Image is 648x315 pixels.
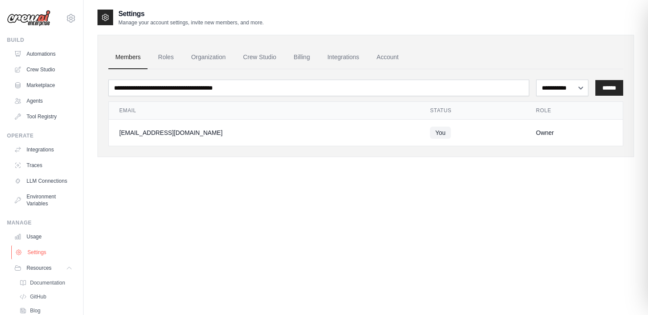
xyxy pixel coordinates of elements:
a: Members [108,46,148,69]
button: Resources [10,261,76,275]
a: Documentation [16,277,76,289]
a: Environment Variables [10,190,76,211]
span: Resources [27,265,51,271]
a: Usage [10,230,76,244]
span: GitHub [30,293,46,300]
a: Integrations [10,143,76,157]
a: Crew Studio [236,46,283,69]
div: [EMAIL_ADDRESS][DOMAIN_NAME] [119,128,409,137]
a: Organization [184,46,232,69]
div: Build [7,37,76,44]
a: Automations [10,47,76,61]
a: Roles [151,46,181,69]
a: Billing [287,46,317,69]
a: Agents [10,94,76,108]
img: Logo [7,10,50,27]
div: Operate [7,132,76,139]
a: Marketplace [10,78,76,92]
a: Tool Registry [10,110,76,124]
span: Documentation [30,279,65,286]
th: Role [526,102,623,120]
a: Traces [10,158,76,172]
a: Account [369,46,406,69]
div: Owner [536,128,612,137]
h2: Settings [118,9,264,19]
th: Status [420,102,525,120]
a: GitHub [16,291,76,303]
a: LLM Connections [10,174,76,188]
th: Email [109,102,420,120]
span: Blog [30,307,40,314]
a: Integrations [320,46,366,69]
a: Settings [11,245,77,259]
div: Manage [7,219,76,226]
span: You [430,127,451,139]
a: Crew Studio [10,63,76,77]
p: Manage your account settings, invite new members, and more. [118,19,264,26]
